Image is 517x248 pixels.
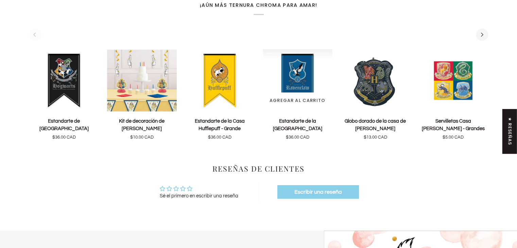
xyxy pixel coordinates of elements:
[185,49,255,112] product-grid-item-variant: Default Title
[107,49,177,112] product-grid-item-variant: Default Title
[418,115,488,141] a: Servilletas Casa Harry Potter - Grandes
[29,49,99,112] product-grid-item-variant: Default Title
[208,134,231,141] span: $36.00 CAD
[60,163,457,174] h2: Reseñas de Clientes
[263,49,332,141] product-grid-item: Estandarte de la Casa Ravenclaw - Grande
[270,97,325,104] span: Agregar al carrito
[263,115,332,141] a: Estandarte de la Casa Ravenclaw - Grande
[476,29,488,41] button: Next
[418,49,488,112] a: Servilletas Casa Harry Potter - Grandes
[107,49,177,141] product-grid-item: Kit de decoración de Harry Potter
[107,115,177,141] a: Kit de decoración de Harry Potter
[185,49,255,112] a: Estandarte de la Casa Hufflepuff - Grande
[130,134,154,141] span: $10.00 CAD
[29,115,99,141] a: Estandarte de Hogwarts - Grande
[160,193,238,199] div: Sé el primero en escribir una reseña
[266,92,329,109] button: Agregar al carrito
[185,118,255,132] p: Estandarte de la Casa Hufflepuff - Grande
[263,118,332,132] p: Estandarte de la [GEOGRAPHIC_DATA]
[277,185,359,199] a: Escribir una reseña
[52,134,76,141] span: $36.00 CAD
[286,134,309,141] span: $36.00 CAD
[418,49,488,112] product-grid-item-variant: Default Title
[29,2,488,15] h2: ¡Aún más ternura Chroma para amar!
[341,49,410,112] a: Globo dorado de la casa de Harry Potter
[263,49,332,112] product-grid-item-variant: Default Title
[503,109,517,154] div: Click to open Judge.me floating reviews tab
[341,49,410,141] product-grid-item: Globo dorado de la casa de Harry Potter
[341,118,410,132] p: Globo dorado de la casa de [PERSON_NAME]
[29,49,99,141] product-grid-item: Estandarte de Hogwarts - Grande
[29,49,99,112] a: Estandarte de Hogwarts - Grande
[263,49,332,112] a: Estandarte de la Casa Ravenclaw - Grande
[341,115,410,141] a: Globo dorado de la casa de Harry Potter
[443,134,464,141] span: $5.00 CAD
[185,49,255,141] product-grid-item: Estandarte de la Casa Hufflepuff - Grande
[185,115,255,141] a: Estandarte de la Casa Hufflepuff - Grande
[29,118,99,132] p: Estandarte de [GEOGRAPHIC_DATA]
[418,118,488,132] p: Servilletas Casa [PERSON_NAME] - Grandes
[341,49,410,112] product-grid-item-variant: Default Title
[364,134,387,141] span: $13.00 CAD
[107,118,177,132] p: Kit de decoración de [PERSON_NAME]
[418,49,488,141] product-grid-item: Servilletas Casa Harry Potter - Grandes
[418,49,488,112] img: Official Harry Potter Hogwarts house crest napkins set featuring Gryffindor lion, Slytherin serpe...
[107,49,177,112] a: Kit de decoración de Harry Potter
